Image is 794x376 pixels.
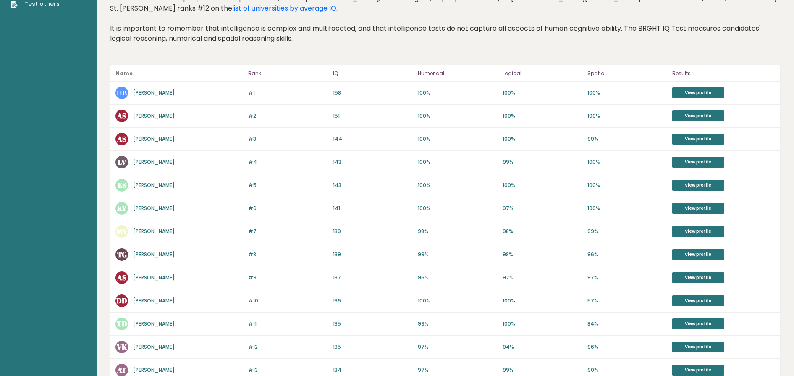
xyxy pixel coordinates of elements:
[418,320,498,328] p: 99%
[418,181,498,189] p: 100%
[418,366,498,374] p: 97%
[333,158,413,166] p: 143
[248,68,328,79] p: Rank
[418,158,498,166] p: 100%
[133,181,175,189] a: [PERSON_NAME]
[672,365,724,376] a: View profile
[333,228,413,235] p: 139
[333,343,413,351] p: 135
[672,318,724,329] a: View profile
[248,181,328,189] p: #5
[672,203,724,214] a: View profile
[503,89,582,97] p: 100%
[117,134,126,144] text: AS
[133,89,175,96] a: [PERSON_NAME]
[503,68,582,79] p: Logical
[672,157,724,168] a: View profile
[587,320,667,328] p: 84%
[117,365,126,375] text: AT
[587,297,667,305] p: 57%
[333,181,413,189] p: 143
[333,297,413,305] p: 136
[333,366,413,374] p: 134
[248,366,328,374] p: #13
[587,135,667,143] p: 99%
[333,320,413,328] p: 135
[418,274,498,281] p: 96%
[503,158,582,166] p: 99%
[133,112,175,119] a: [PERSON_NAME]
[133,158,175,166] a: [PERSON_NAME]
[133,343,175,350] a: [PERSON_NAME]
[248,205,328,212] p: #6
[503,181,582,189] p: 100%
[418,343,498,351] p: 97%
[116,296,127,305] text: DD
[248,274,328,281] p: #9
[418,135,498,143] p: 100%
[133,320,175,327] a: [PERSON_NAME]
[672,180,724,191] a: View profile
[672,68,775,79] p: Results
[115,70,133,77] b: Name
[587,228,667,235] p: 99%
[248,320,328,328] p: #11
[333,274,413,281] p: 137
[587,89,667,97] p: 100%
[503,228,582,235] p: 98%
[118,157,126,167] text: LV
[117,319,127,329] text: TD
[248,297,328,305] p: #10
[117,88,127,97] text: НВ
[418,68,498,79] p: Numerical
[587,205,667,212] p: 100%
[587,343,667,351] p: 96%
[503,112,582,120] p: 100%
[418,297,498,305] p: 100%
[672,226,724,237] a: View profile
[587,112,667,120] p: 100%
[333,68,413,79] p: IQ
[587,366,667,374] p: 90%
[248,158,328,166] p: #4
[418,112,498,120] p: 100%
[503,297,582,305] p: 100%
[248,251,328,258] p: #8
[587,181,667,189] p: 100%
[333,135,413,143] p: 144
[333,112,413,120] p: 151
[672,342,724,352] a: View profile
[587,274,667,281] p: 97%
[418,89,498,97] p: 100%
[133,366,175,373] a: [PERSON_NAME]
[248,112,328,120] p: #2
[672,272,724,283] a: View profile
[333,89,413,97] p: 158
[672,295,724,306] a: View profile
[248,228,328,235] p: #7
[133,135,175,142] a: [PERSON_NAME]
[133,228,175,235] a: [PERSON_NAME]
[232,3,336,13] a: list of universities by average IQ
[116,342,127,352] text: VK
[503,205,582,212] p: 97%
[333,205,413,212] p: 141
[418,251,498,258] p: 99%
[587,68,667,79] p: Spatial
[418,228,498,235] p: 98%
[248,343,328,351] p: #12
[133,297,175,304] a: [PERSON_NAME]
[117,226,128,236] text: MY
[503,135,582,143] p: 100%
[672,87,724,98] a: View profile
[118,180,126,190] text: ES
[672,134,724,145] a: View profile
[672,249,724,260] a: View profile
[133,274,175,281] a: [PERSON_NAME]
[503,274,582,281] p: 97%
[503,251,582,258] p: 98%
[117,111,126,121] text: AS
[672,110,724,121] a: View profile
[503,320,582,328] p: 100%
[587,158,667,166] p: 100%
